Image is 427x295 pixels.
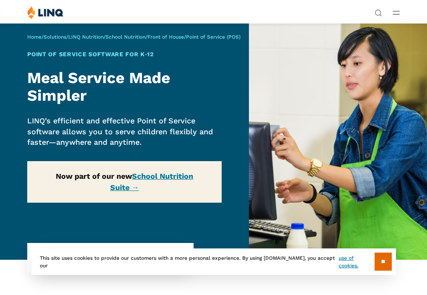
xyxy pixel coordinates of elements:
button: Open Search Bar [375,8,382,16]
a: School Nutrition Suite → [110,172,194,192]
a: Solutions [44,34,66,40]
li: Point of Service (POS) [96,243,184,272]
img: LINQ | K‑12 Software [27,6,64,19]
span: / / / / / [27,34,241,40]
strong: Now part of our new [56,172,193,192]
img: Point of Service Banner [249,23,427,260]
nav: Utility Navigation [375,6,382,16]
a: LINQ Nutrition [68,34,104,40]
a: use of cookies. [339,254,374,269]
a: Front of House [148,34,184,40]
span: Point of Service (POS) [186,34,241,40]
h1: Point of Service Software for K‑12 [27,50,222,59]
p: LINQ’s efficient and effective Point of Service software allows you to serve children flexibly an... [27,115,222,148]
div: This site uses cookies to provide our customers with a more personal experience. By using [DOMAIN... [31,248,396,275]
strong: Meal Service Made Simpler [27,69,170,104]
a: Home [27,34,41,40]
a: School Nutrition [106,34,145,40]
button: Open Main Menu [393,8,400,17]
